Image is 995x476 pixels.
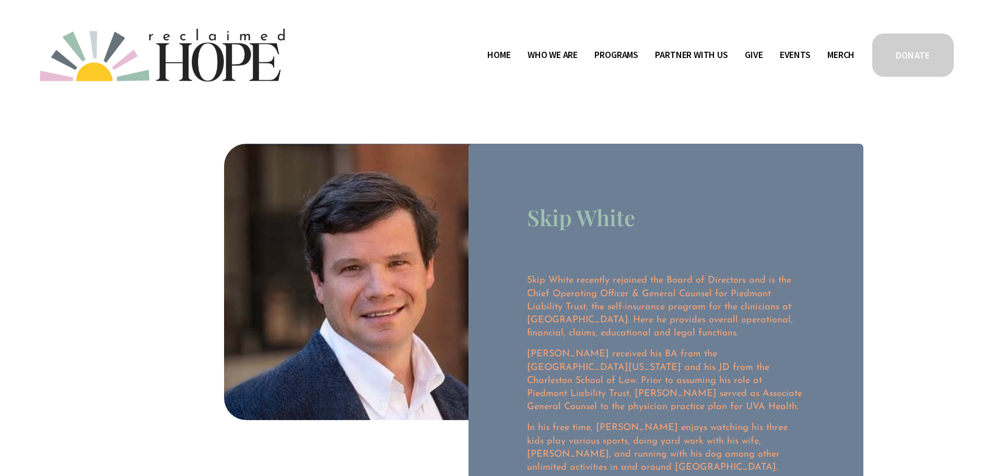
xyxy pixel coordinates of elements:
span: Partner With Us [655,48,728,63]
a: folder dropdown [528,47,578,64]
img: Reclaimed Hope Initiative [40,29,285,82]
a: Give [745,47,763,64]
a: folder dropdown [655,47,728,64]
p: In his free time, [PERSON_NAME] enjoys watching his three kids play various sports, doing yard wo... [527,422,805,474]
span: Who We Are [528,48,578,63]
a: DONATE [871,32,955,78]
a: Home [487,47,510,64]
a: folder dropdown [594,47,638,64]
p: [PERSON_NAME] received his BA from the [GEOGRAPHIC_DATA][US_STATE] and his JD from the Charleston... [527,348,805,414]
h3: Skip White [527,203,635,232]
span: Programs [594,48,638,63]
a: Merch [827,47,854,64]
p: Skip White recently rejoined the Board of Directors and is the Chief Operating Officer & General ... [527,274,805,340]
a: Events [780,47,811,64]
